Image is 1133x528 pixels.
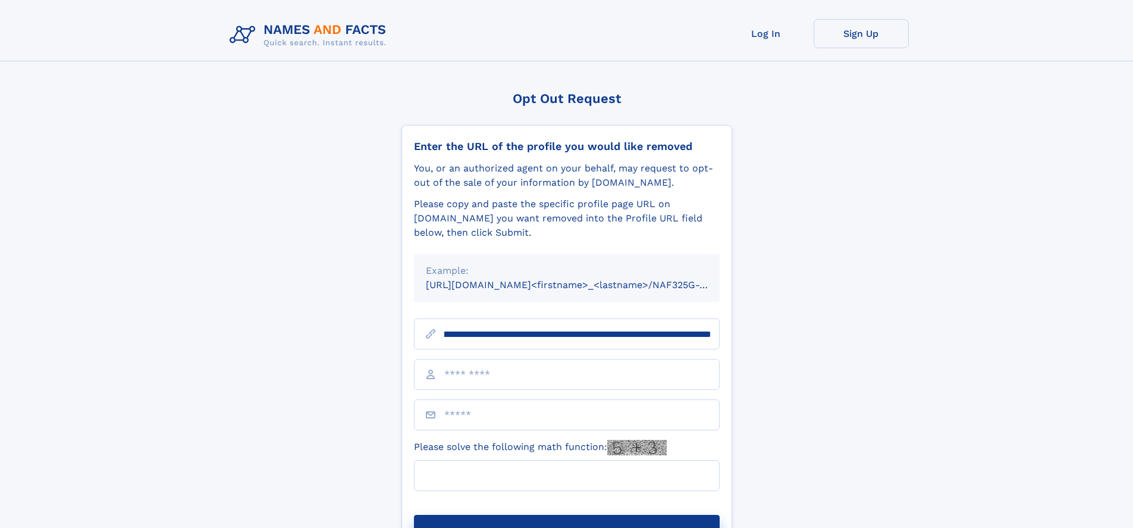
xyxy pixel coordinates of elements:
[718,19,814,48] a: Log In
[414,440,667,455] label: Please solve the following math function:
[426,264,708,278] div: Example:
[814,19,909,48] a: Sign Up
[414,197,720,240] div: Please copy and paste the specific profile page URL on [DOMAIN_NAME] you want removed into the Pr...
[225,19,396,51] img: Logo Names and Facts
[414,161,720,190] div: You, or an authorized agent on your behalf, may request to opt-out of the sale of your informatio...
[401,91,732,106] div: Opt Out Request
[426,279,742,290] small: [URL][DOMAIN_NAME]<firstname>_<lastname>/NAF325G-xxxxxxxx
[414,140,720,153] div: Enter the URL of the profile you would like removed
